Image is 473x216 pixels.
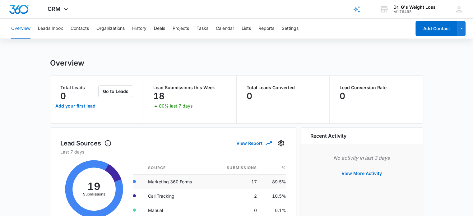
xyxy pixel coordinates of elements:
[60,139,112,148] h1: Lead Sources
[247,91,252,101] p: 0
[98,89,133,94] a: Go to Leads
[71,19,89,39] button: Contacts
[393,10,436,14] div: account id
[38,19,63,39] button: Leads Inbox
[310,154,413,162] p: No activity in last 3 days
[50,58,84,68] h1: Overview
[335,166,388,181] button: View More Activity
[11,19,30,39] button: Overview
[153,91,165,101] p: 18
[211,189,262,203] td: 2
[54,99,97,113] a: Add your first lead
[247,85,320,90] p: Total Leads Converted
[98,85,133,97] button: Go to Leads
[197,19,208,39] button: Tasks
[173,19,189,39] button: Projects
[282,19,299,39] button: Settings
[262,161,286,175] th: %
[154,19,165,39] button: Deals
[211,174,262,189] td: 17
[60,85,97,90] p: Total Leads
[276,138,286,148] button: Settings
[48,6,61,12] span: CRM
[262,174,286,189] td: 89.5%
[393,5,436,10] div: account name
[143,174,211,189] td: Marketing 360 Forms
[143,189,211,203] td: Call Tracking
[236,138,271,149] button: View Report
[415,21,457,36] button: Add Contact
[258,19,274,39] button: Reports
[96,19,125,39] button: Organizations
[143,161,211,175] th: Source
[340,91,345,101] p: 0
[216,19,234,39] button: Calendar
[211,161,262,175] th: Submissions
[340,85,413,90] p: Lead Conversion Rate
[310,132,346,140] h6: Recent Activity
[60,91,66,101] p: 0
[60,149,286,155] p: Last 7 days
[132,19,146,39] button: History
[153,85,226,90] p: Lead Submissions this Week
[262,189,286,203] td: 10.5%
[242,19,251,39] button: Lists
[159,104,192,108] p: 80% last 7 days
